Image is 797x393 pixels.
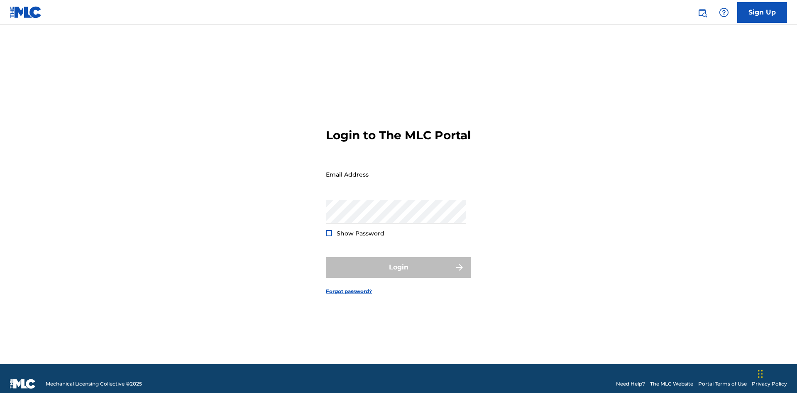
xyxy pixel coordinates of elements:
[716,4,732,21] div: Help
[758,361,763,386] div: Drag
[737,2,787,23] a: Sign Up
[697,7,707,17] img: search
[719,7,729,17] img: help
[337,230,384,237] span: Show Password
[326,128,471,143] h3: Login to The MLC Portal
[10,6,42,18] img: MLC Logo
[10,379,36,389] img: logo
[650,380,693,388] a: The MLC Website
[698,380,747,388] a: Portal Terms of Use
[46,380,142,388] span: Mechanical Licensing Collective © 2025
[694,4,711,21] a: Public Search
[755,353,797,393] iframe: Chat Widget
[616,380,645,388] a: Need Help?
[326,288,372,295] a: Forgot password?
[752,380,787,388] a: Privacy Policy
